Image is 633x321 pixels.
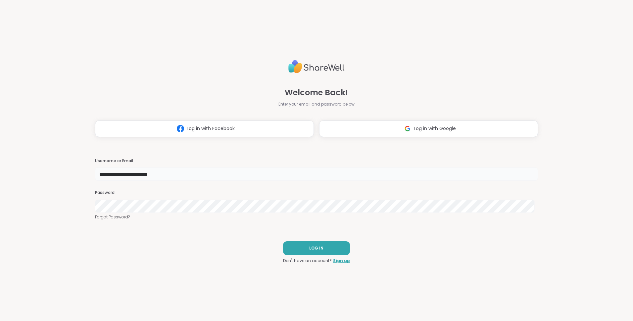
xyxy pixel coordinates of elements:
button: LOG IN [283,241,350,255]
a: Forgot Password? [95,214,538,220]
img: ShareWell Logo [288,57,345,76]
button: Log in with Google [319,120,538,137]
button: Log in with Facebook [95,120,314,137]
span: Don't have an account? [283,258,332,264]
a: Sign up [333,258,350,264]
img: ShareWell Logomark [401,122,414,135]
span: Enter your email and password below [278,101,355,107]
span: Log in with Facebook [187,125,235,132]
h3: Username or Email [95,158,538,164]
h3: Password [95,190,538,196]
img: ShareWell Logomark [174,122,187,135]
span: LOG IN [309,245,323,251]
span: Log in with Google [414,125,456,132]
span: Welcome Back! [285,87,348,99]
